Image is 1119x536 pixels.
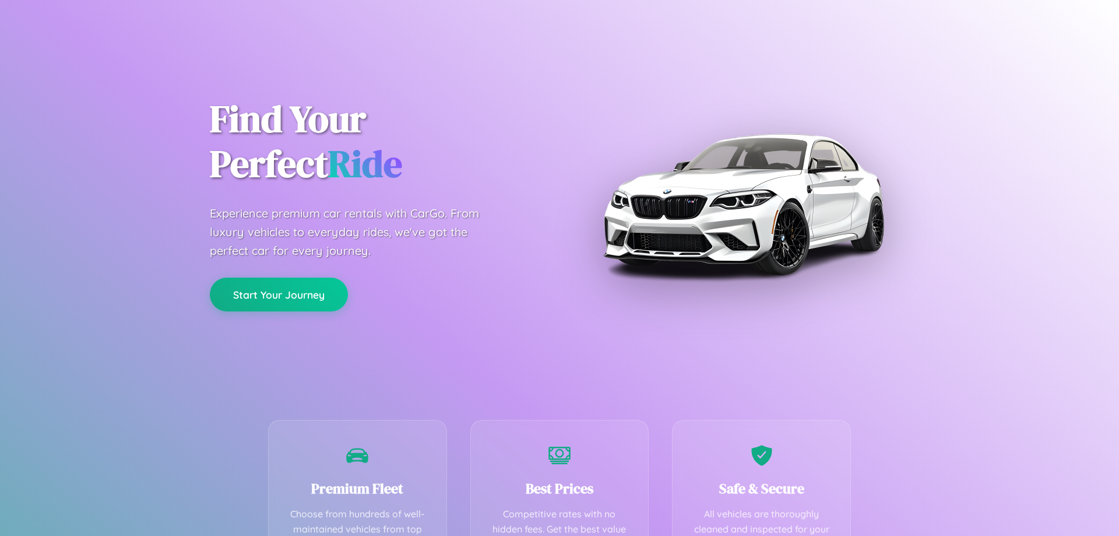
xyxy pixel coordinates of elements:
[286,479,429,498] h3: Premium Fleet
[210,97,542,187] h1: Find Your Perfect
[597,58,889,350] img: Premium BMW car rental vehicle
[488,479,631,498] h3: Best Prices
[210,204,501,260] p: Experience premium car rentals with CarGo. From luxury vehicles to everyday rides, we've got the ...
[328,138,402,189] span: Ride
[210,278,348,311] button: Start Your Journey
[690,479,833,498] h3: Safe & Secure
